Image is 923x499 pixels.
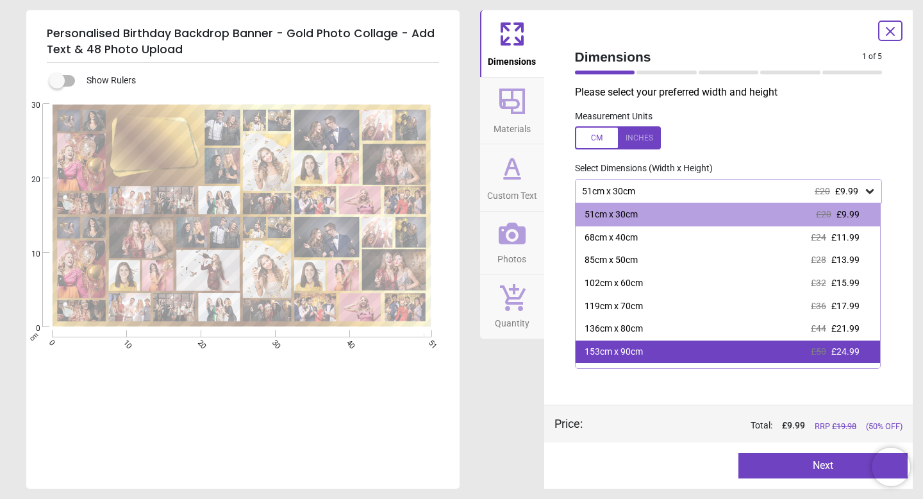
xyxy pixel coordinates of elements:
[866,421,902,432] span: (50% OFF)
[787,420,805,430] span: 9.99
[602,419,903,432] div: Total:
[585,232,638,244] div: 68cm x 40cm
[16,323,40,334] span: 0
[832,421,856,431] span: £ 19.98
[494,117,531,136] span: Materials
[585,277,643,290] div: 102cm x 60cm
[836,209,860,219] span: £9.99
[872,448,910,486] iframe: Brevo live chat
[585,323,643,335] div: 136cm x 80cm
[581,186,864,197] div: 51cm x 30cm
[811,301,826,311] span: £36
[575,85,893,99] p: Please select your preferred width and height
[495,311,529,330] span: Quantity
[480,275,544,339] button: Quantity
[480,144,544,211] button: Custom Text
[831,323,860,334] span: £21.99
[811,346,826,357] span: £50
[497,247,526,266] span: Photos
[835,186,858,196] span: £9.99
[16,249,40,260] span: 10
[831,346,860,357] span: £24.99
[815,421,856,432] span: RRP
[585,346,643,359] div: 153cm x 90cm
[480,212,544,275] button: Photos
[57,73,460,89] div: Show Rulers
[480,78,544,144] button: Materials
[575,47,863,66] span: Dimensions
[831,301,860,311] span: £17.99
[585,208,638,221] div: 51cm x 30cm
[16,174,40,185] span: 20
[811,278,826,288] span: £32
[16,100,40,111] span: 30
[811,323,826,334] span: £44
[565,162,713,175] label: Select Dimensions (Width x Height)
[816,209,831,219] span: £20
[782,419,805,432] span: £
[47,21,439,63] h5: Personalised Birthday Backdrop Banner - Gold Photo Collage - Add Text & 48 Photo Upload
[831,232,860,242] span: £11.99
[575,110,653,123] label: Measurement Units
[585,300,643,313] div: 119cm x 70cm
[831,255,860,265] span: £13.99
[487,183,537,203] span: Custom Text
[815,186,830,196] span: £20
[862,51,882,62] span: 1 of 5
[811,255,826,265] span: £28
[811,232,826,242] span: £24
[738,453,908,478] button: Next
[554,416,583,432] div: Price :
[488,49,536,69] span: Dimensions
[585,254,638,267] div: 85cm x 50cm
[831,278,860,288] span: £15.99
[480,10,544,77] button: Dimensions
